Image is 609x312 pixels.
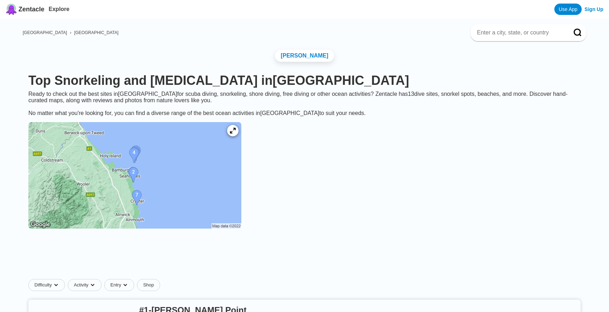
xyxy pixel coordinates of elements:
[74,282,88,288] span: Activity
[28,122,241,229] img: Northumberland dive site map
[53,282,59,288] img: dropdown caret
[554,4,582,15] a: Use App
[49,6,70,12] a: Explore
[23,30,67,35] a: [GEOGRAPHIC_DATA]
[23,91,586,116] div: Ready to check out the best sites in [GEOGRAPHIC_DATA] for scuba diving, snorkeling, shore diving...
[110,282,121,288] span: Entry
[122,282,128,288] img: dropdown caret
[74,30,119,35] a: [GEOGRAPHIC_DATA]
[585,6,603,12] a: Sign Up
[34,282,52,288] span: Difficulty
[476,29,564,36] input: Enter a city, state, or country
[275,50,334,62] a: [PERSON_NAME]
[23,116,247,236] a: Northumberland dive site map
[90,282,95,288] img: dropdown caret
[28,73,581,88] h1: Top Snorkeling and [MEDICAL_DATA] in [GEOGRAPHIC_DATA]
[6,4,17,15] img: Zentacle logo
[104,279,137,291] button: Entrydropdown caret
[18,6,44,13] span: Zentacle
[6,4,44,15] a: Zentacle logoZentacle
[68,279,104,291] button: Activitydropdown caret
[28,279,68,291] button: Difficultydropdown caret
[137,279,160,291] a: Shop
[70,30,71,35] span: ›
